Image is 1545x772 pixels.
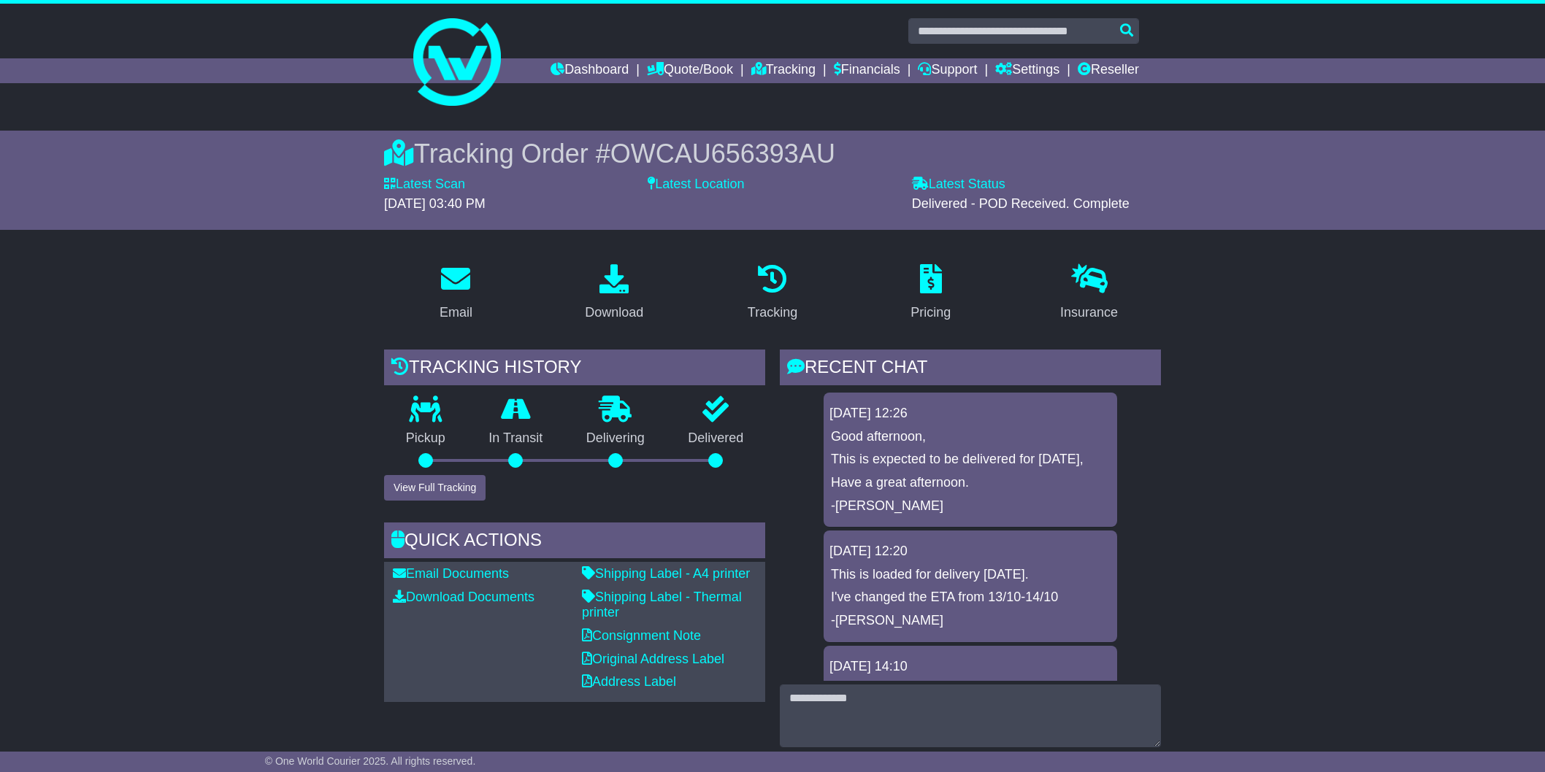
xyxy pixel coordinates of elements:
[384,138,1161,169] div: Tracking Order #
[912,177,1005,193] label: Latest Status
[393,566,509,581] a: Email Documents
[834,58,900,83] a: Financials
[751,58,816,83] a: Tracking
[912,196,1130,211] span: Delivered - POD Received. Complete
[582,590,742,620] a: Shipping Label - Thermal printer
[831,498,1110,514] p: -[PERSON_NAME]
[831,590,1110,606] p: I've changed the ETA from 13/10-14/10
[384,522,765,562] div: Quick Actions
[738,259,807,328] a: Tracking
[575,259,653,328] a: Download
[582,628,701,643] a: Consignment Note
[582,566,750,581] a: Shipping Label - A4 printer
[1051,259,1127,328] a: Insurance
[393,590,534,604] a: Download Documents
[582,674,676,689] a: Address Label
[384,475,486,501] button: View Full Tracking
[551,58,629,83] a: Dashboard
[748,303,797,323] div: Tracking
[831,452,1110,468] p: This is expected to be delivered for [DATE],
[831,613,1110,629] p: -[PERSON_NAME]
[564,431,667,447] p: Delivering
[831,567,1110,583] p: This is loaded for delivery [DATE].
[831,475,1110,491] p: Have a great afternoon.
[901,259,960,328] a: Pricing
[829,544,1111,560] div: [DATE] 12:20
[995,58,1059,83] a: Settings
[1060,303,1118,323] div: Insurance
[384,196,486,211] span: [DATE] 03:40 PM
[829,659,1111,675] div: [DATE] 14:10
[384,350,765,389] div: Tracking history
[647,58,733,83] a: Quote/Book
[440,303,472,323] div: Email
[610,139,835,169] span: OWCAU656393AU
[910,303,951,323] div: Pricing
[384,177,465,193] label: Latest Scan
[384,431,467,447] p: Pickup
[582,652,724,666] a: Original Address Label
[780,350,1161,389] div: RECENT CHAT
[918,58,977,83] a: Support
[1078,58,1139,83] a: Reseller
[829,406,1111,422] div: [DATE] 12:26
[831,429,1110,445] p: Good afternoon,
[667,431,766,447] p: Delivered
[430,259,482,328] a: Email
[467,431,565,447] p: In Transit
[648,177,744,193] label: Latest Location
[265,755,476,767] span: © One World Courier 2025. All rights reserved.
[585,303,643,323] div: Download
